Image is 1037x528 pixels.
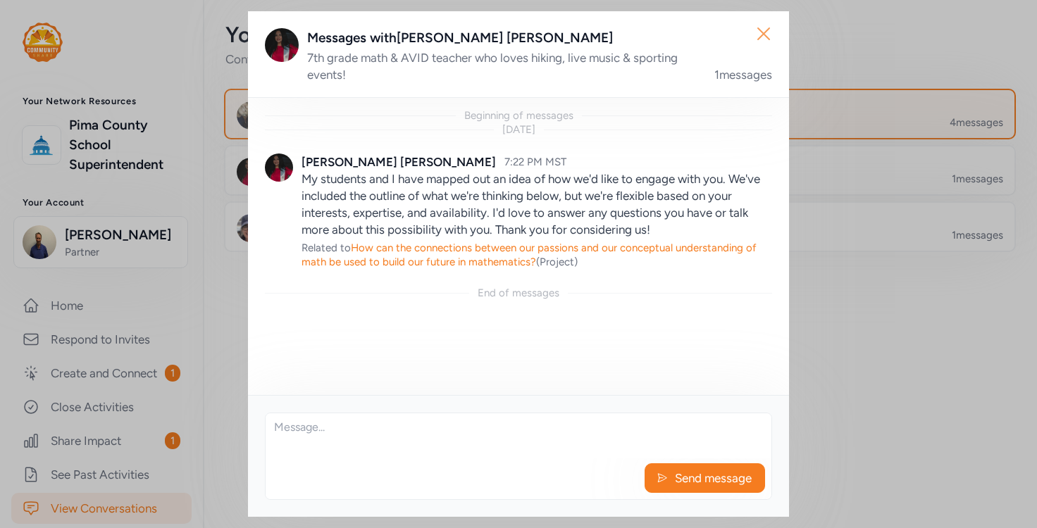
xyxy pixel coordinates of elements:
[307,28,772,48] div: Messages with [PERSON_NAME] [PERSON_NAME]
[265,153,293,182] img: Avatar
[307,49,697,83] div: 7th grade math & AVID teacher who loves hiking, live music & sporting events!
[302,170,772,238] p: My students and I have mapped out an idea of how we'd like to engage with you. We've included the...
[504,156,566,168] span: 7:22 PM MST
[302,241,757,268] span: Related to (Project)
[502,122,535,137] div: [DATE]
[645,463,765,493] button: Send message
[265,28,299,62] img: Avatar
[714,66,772,83] div: 1 messages
[464,108,573,122] div: Beginning of messages
[302,241,757,268] span: How can the connections between our passions and our conceptual understanding of math be used to ...
[478,286,559,300] div: End of messages
[302,153,496,170] div: [PERSON_NAME] [PERSON_NAME]
[673,470,753,486] span: Send message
